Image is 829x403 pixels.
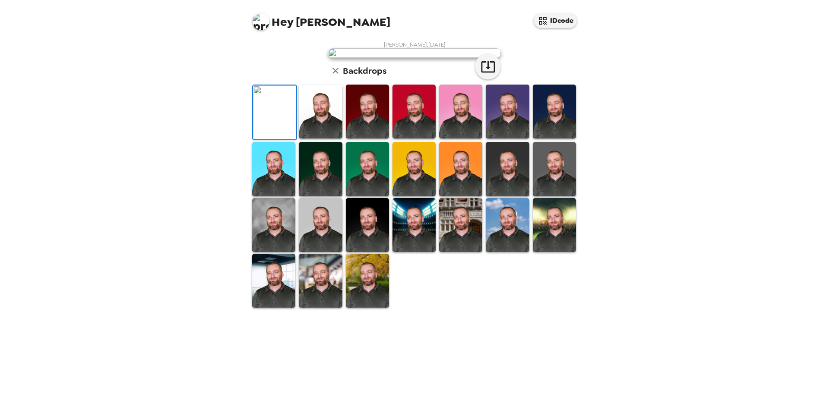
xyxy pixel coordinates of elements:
[328,48,501,58] img: user
[384,41,446,48] span: [PERSON_NAME] , [DATE]
[272,14,293,30] span: Hey
[253,85,296,139] img: Original
[252,13,269,30] img: profile pic
[252,9,390,28] span: [PERSON_NAME]
[534,13,577,28] button: IDcode
[343,64,386,78] h6: Backdrops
